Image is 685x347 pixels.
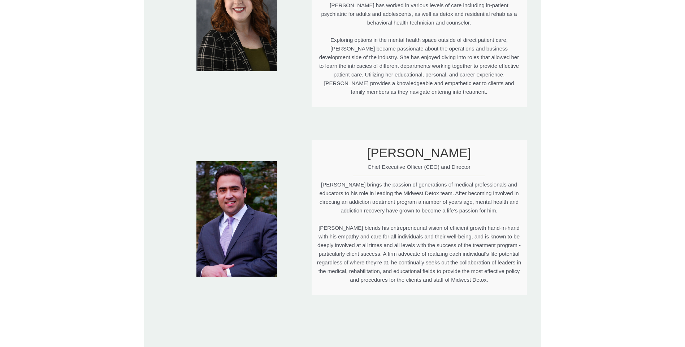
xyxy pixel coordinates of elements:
span: Chief Executive Officer (CEO) and Director [317,163,521,171]
h3: [PERSON_NAME] [317,145,521,161]
span: [PERSON_NAME] brings the passion of generations of medical professionals and educators to his rol... [317,180,521,284]
img: DSCF6978 (1) (1) [196,161,277,277]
